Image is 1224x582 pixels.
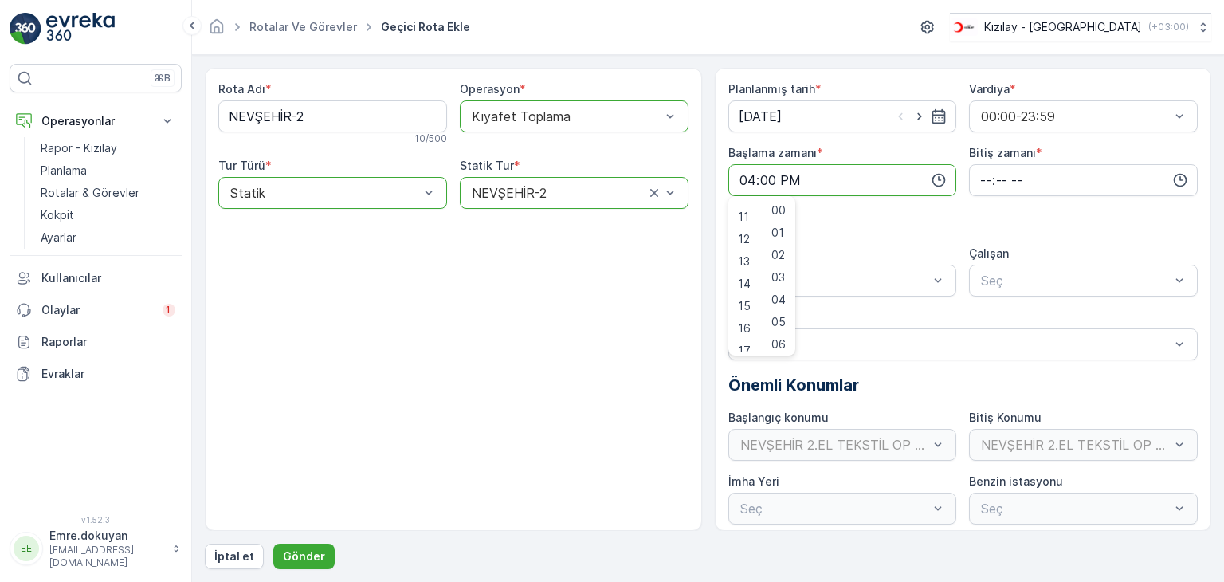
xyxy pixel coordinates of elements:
p: 1 [166,304,172,317]
p: [EMAIL_ADDRESS][DOMAIN_NAME] [49,544,164,569]
p: Kokpit [41,207,74,223]
label: Tur Türü [218,159,265,172]
a: Rotalar ve Görevler [249,20,357,33]
p: Raporlar [41,334,175,350]
p: Rotalar & Görevler [41,185,139,201]
p: Rapor - Kızılay [41,140,117,156]
button: Kızılay - [GEOGRAPHIC_DATA](+03:00) [950,13,1211,41]
img: k%C4%B1z%C4%B1lay_D5CCths_t1JZB0k.png [950,18,978,36]
a: Raporlar [10,326,182,358]
label: Bitiş Konumu [969,411,1042,424]
p: İptal et [214,549,254,564]
a: Rapor - Kızılay [34,137,182,159]
p: Planlama [41,163,87,179]
label: Operasyon [460,82,520,96]
p: Evraklar [41,366,175,382]
a: Rotalar & Görevler [34,182,182,204]
p: 10 / 500 [414,132,447,145]
div: EE [14,536,39,561]
ul: Menu [728,196,795,356]
label: İmha Yeri [728,474,779,488]
input: dd/mm/yyyy [728,100,957,132]
p: Ayarlar [41,230,76,246]
p: Olaylar [41,302,153,318]
span: 13 [738,254,750,269]
span: 16 [738,320,751,336]
p: Gönder [283,549,325,564]
button: EEEmre.dokuyan[EMAIL_ADDRESS][DOMAIN_NAME] [10,528,182,569]
a: Evraklar [10,358,182,390]
span: 17 [738,343,751,359]
span: v 1.52.3 [10,515,182,525]
span: 00 [771,203,786,218]
label: Çalışan [969,246,1009,260]
a: Planlama [34,159,182,182]
span: 03 [771,269,785,285]
label: Planlanmış tarih [728,82,815,96]
img: logo [10,13,41,45]
button: Operasyonlar [10,105,182,137]
p: Kullanıcılar [41,270,175,286]
span: 06 [771,336,786,352]
span: 14 [738,276,751,292]
button: Gönder [273,544,335,569]
label: Statik Tur [460,159,514,172]
span: 05 [771,314,786,330]
label: Vardiya [969,82,1010,96]
span: 01 [771,225,784,241]
p: Seç [740,271,929,290]
span: 11 [738,209,749,225]
a: Ana Sayfa [208,24,226,37]
p: Önemli Konumlar [728,373,1198,397]
label: Başlangıç konumu [728,411,829,424]
span: 15 [738,298,751,314]
p: Seç [740,335,1171,354]
p: Operasyonlar [41,113,150,129]
span: Geçici Rota Ekle [378,19,473,35]
button: İptal et [205,544,264,569]
a: Kullanıcılar [10,262,182,294]
span: 04 [771,292,786,308]
p: ⌘B [155,72,171,85]
a: Kokpit [34,204,182,226]
p: ( +03:00 ) [1148,21,1189,33]
label: Rota Adı [218,82,265,96]
span: 02 [771,247,785,263]
p: Seç [981,271,1170,290]
label: Bitiş zamanı [969,146,1036,159]
a: Olaylar1 [10,294,182,326]
img: logo_light-DOdMpM7g.png [46,13,115,45]
span: 12 [738,231,750,247]
p: Kızılay - [GEOGRAPHIC_DATA] [984,19,1142,35]
a: Ayarlar [34,226,182,249]
label: Benzin istasyonu [969,474,1063,488]
label: Başlama zamanı [728,146,817,159]
p: Emre.dokuyan [49,528,164,544]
